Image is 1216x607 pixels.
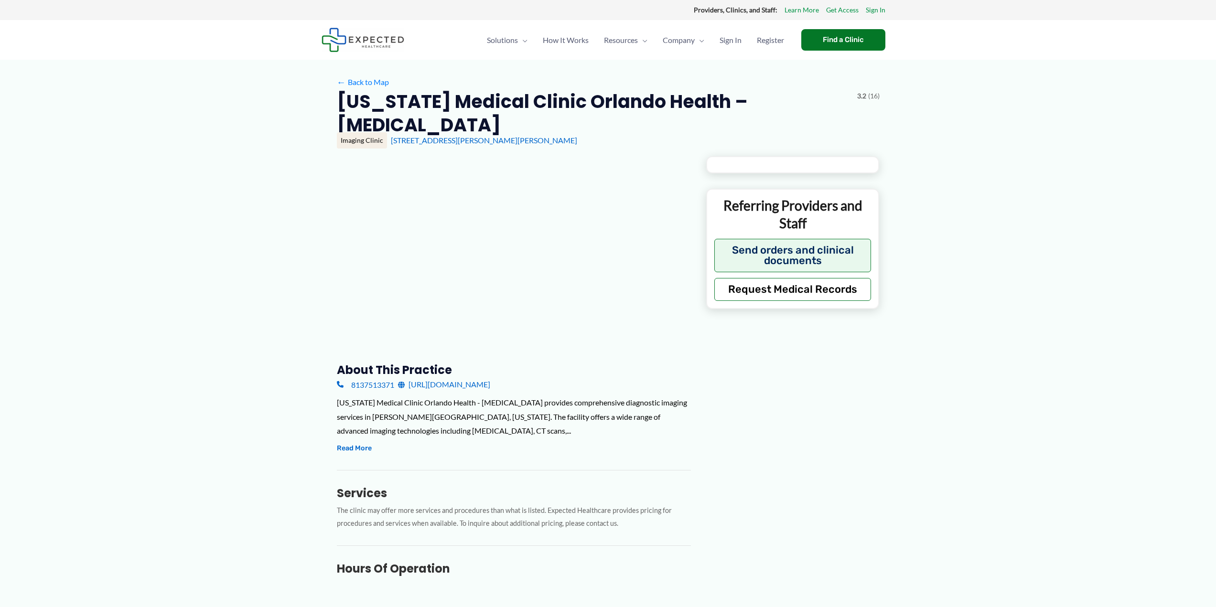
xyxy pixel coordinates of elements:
[596,23,655,57] a: ResourcesMenu Toggle
[714,197,872,232] p: Referring Providers and Staff
[398,377,490,392] a: [URL][DOMAIN_NAME]
[714,239,872,272] button: Send orders and clinical documents
[479,23,535,57] a: SolutionsMenu Toggle
[518,23,527,57] span: Menu Toggle
[337,362,691,377] h3: About this practice
[801,29,885,51] a: Find a Clinic
[337,561,691,576] h3: Hours of Operation
[826,4,859,16] a: Get Access
[866,4,885,16] a: Sign In
[337,486,691,501] h3: Services
[694,6,777,14] strong: Providers, Clinics, and Staff:
[749,23,792,57] a: Register
[663,23,695,57] span: Company
[785,4,819,16] a: Learn More
[535,23,596,57] a: How It Works
[337,132,387,149] div: Imaging Clinic
[391,136,577,145] a: [STREET_ADDRESS][PERSON_NAME][PERSON_NAME]
[479,23,792,57] nav: Primary Site Navigation
[720,23,742,57] span: Sign In
[695,23,704,57] span: Menu Toggle
[712,23,749,57] a: Sign In
[714,278,872,301] button: Request Medical Records
[337,377,394,392] a: 8137513371
[337,443,372,454] button: Read More
[487,23,518,57] span: Solutions
[337,75,389,89] a: ←Back to Map
[604,23,638,57] span: Resources
[337,77,346,86] span: ←
[857,90,866,102] span: 3.2
[337,504,691,530] p: The clinic may offer more services and procedures than what is listed. Expected Healthcare provid...
[337,395,691,438] div: [US_STATE] Medical Clinic Orlando Health - [MEDICAL_DATA] provides comprehensive diagnostic imagi...
[543,23,589,57] span: How It Works
[868,90,880,102] span: (16)
[757,23,784,57] span: Register
[655,23,712,57] a: CompanyMenu Toggle
[638,23,647,57] span: Menu Toggle
[322,28,404,52] img: Expected Healthcare Logo - side, dark font, small
[337,90,850,137] h2: [US_STATE] Medical Clinic Orlando Health – [MEDICAL_DATA]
